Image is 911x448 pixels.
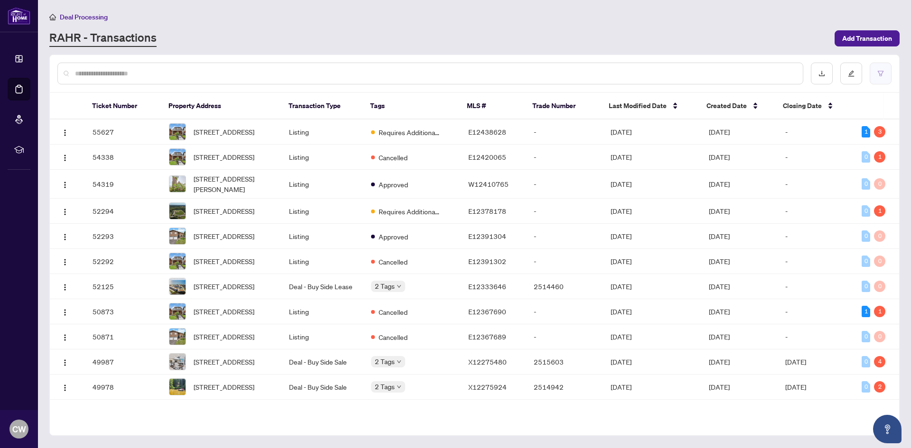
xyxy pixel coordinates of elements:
th: Transaction Type [281,93,363,119]
div: 0 [862,281,870,292]
div: 1 [874,306,885,317]
span: [STREET_ADDRESS] [194,127,254,137]
th: Last Modified Date [601,93,699,119]
span: Deal Processing [60,13,108,21]
div: 0 [862,178,870,190]
span: [STREET_ADDRESS] [194,281,254,292]
td: Listing [281,119,363,145]
img: thumbnail-img [169,176,186,192]
td: - [526,170,603,199]
span: [DATE] [611,307,632,316]
span: Cancelled [379,307,408,317]
td: - [526,224,603,249]
span: [DATE] [709,307,730,316]
td: [DATE] [778,349,854,375]
div: 0 [862,331,870,342]
td: 2515603 [526,349,603,375]
span: X12275480 [468,357,507,366]
span: E12391304 [468,232,506,240]
td: Listing [281,170,363,199]
img: thumbnail-img [169,228,186,244]
div: 0 [862,230,870,242]
img: thumbnail-img [169,253,186,269]
img: Logo [61,258,69,266]
td: 54319 [85,170,161,199]
td: 52292 [85,249,161,274]
span: edit [848,70,855,77]
td: Listing [281,224,363,249]
td: - [526,249,603,274]
div: 1 [862,306,870,317]
span: [DATE] [611,282,632,291]
div: 3 [874,126,885,137]
span: Cancelled [379,152,408,163]
td: Deal - Buy Side Sale [281,349,363,375]
span: Closing Date [783,101,822,111]
span: 2 Tags [375,281,395,292]
img: thumbnail-img [169,203,186,219]
img: thumbnail-img [169,303,186,320]
img: Logo [61,129,69,137]
td: - [778,170,854,199]
td: - [778,299,854,324]
span: Cancelled [379,332,408,342]
button: Logo [57,176,73,192]
td: 55627 [85,119,161,145]
img: thumbnail-img [169,379,186,395]
span: E12378178 [468,207,506,215]
th: Tags [363,93,459,119]
span: [DATE] [611,332,632,341]
img: Logo [61,208,69,216]
div: 4 [874,356,885,367]
td: Deal - Buy Side Lease [281,274,363,299]
td: - [778,324,854,349]
span: [DATE] [611,232,632,240]
span: [STREET_ADDRESS] [194,357,254,367]
td: Listing [281,199,363,224]
div: 0 [874,281,885,292]
td: - [526,145,603,170]
span: [STREET_ADDRESS] [194,231,254,241]
span: [DATE] [611,257,632,265]
span: download [818,70,825,77]
img: thumbnail-img [169,278,186,294]
span: [DATE] [611,180,632,188]
th: Ticket Number [84,93,161,119]
a: RAHR - Transactions [49,30,157,47]
div: 0 [874,178,885,190]
span: [STREET_ADDRESS] [194,306,254,317]
span: E12367690 [468,307,506,316]
span: Last Modified Date [609,101,667,111]
button: Logo [57,229,73,244]
span: [STREET_ADDRESS] [194,256,254,266]
span: [STREET_ADDRESS] [194,382,254,392]
td: - [778,274,854,299]
span: Approved [379,231,408,242]
td: Deal - Buy Side Sale [281,375,363,400]
th: MLS # [459,93,525,119]
span: Created Date [706,101,747,111]
span: Cancelled [379,256,408,267]
td: 52294 [85,199,161,224]
img: Logo [61,154,69,162]
span: 2 Tags [375,356,395,367]
span: home [49,14,56,20]
td: - [526,324,603,349]
button: filter [870,63,892,84]
img: Logo [61,384,69,392]
td: 52293 [85,224,161,249]
div: 0 [862,256,870,267]
button: Logo [57,354,73,369]
span: down [397,284,401,289]
div: 0 [862,356,870,367]
span: [DATE] [709,257,730,265]
div: 0 [862,151,870,163]
td: - [526,119,603,145]
td: - [778,119,854,145]
th: Created Date [699,93,775,119]
td: - [778,249,854,274]
img: logo [8,7,30,25]
span: [STREET_ADDRESS] [194,331,254,342]
th: Closing Date [775,93,852,119]
td: 54338 [85,145,161,170]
